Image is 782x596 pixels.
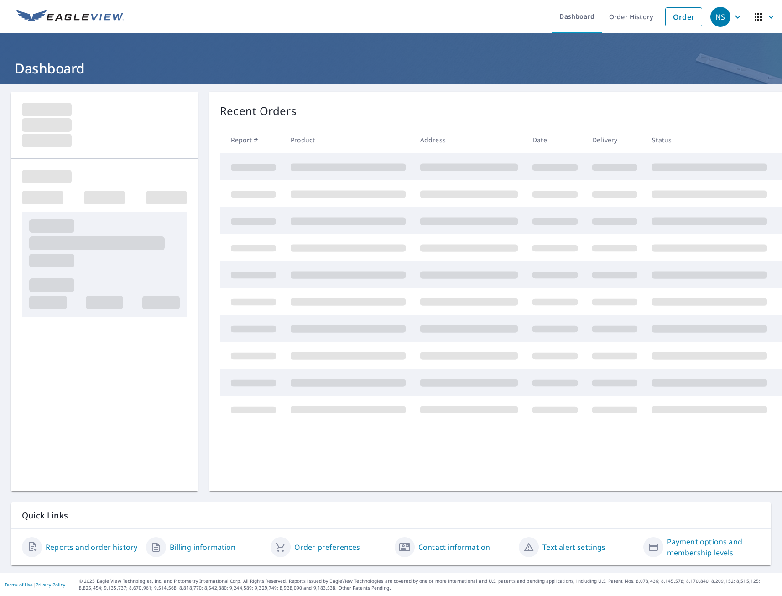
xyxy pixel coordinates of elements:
a: Terms of Use [5,581,33,588]
a: Payment options and membership levels [667,536,760,558]
a: Text alert settings [542,542,605,553]
p: Recent Orders [220,103,297,119]
a: Contact information [418,542,490,553]
p: © 2025 Eagle View Technologies, Inc. and Pictometry International Corp. All Rights Reserved. Repo... [79,578,777,591]
th: Delivery [585,126,645,153]
th: Address [413,126,525,153]
th: Report # [220,126,283,153]
a: Billing information [170,542,235,553]
p: | [5,582,65,587]
img: EV Logo [16,10,124,24]
a: Order [665,7,702,26]
h1: Dashboard [11,59,771,78]
a: Order preferences [294,542,360,553]
th: Status [645,126,774,153]
div: NS [710,7,730,27]
th: Product [283,126,413,153]
p: Quick Links [22,510,760,521]
th: Date [525,126,585,153]
a: Privacy Policy [36,581,65,588]
a: Reports and order history [46,542,137,553]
